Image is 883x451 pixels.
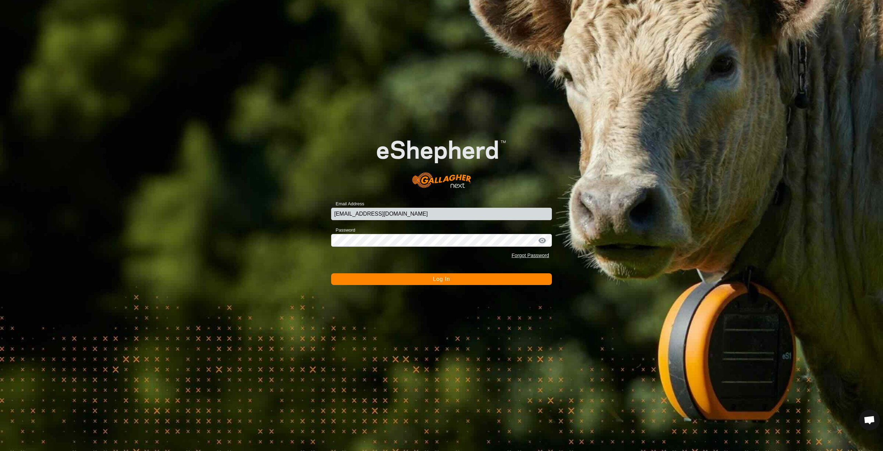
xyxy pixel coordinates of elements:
div: Open chat [859,410,880,430]
input: Email Address [331,208,552,220]
label: Email Address [331,200,364,207]
button: Log In [331,273,552,285]
img: E-shepherd Logo [353,122,530,197]
span: Log In [433,276,450,282]
a: Forgot Password [512,253,549,258]
label: Password [331,227,355,234]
